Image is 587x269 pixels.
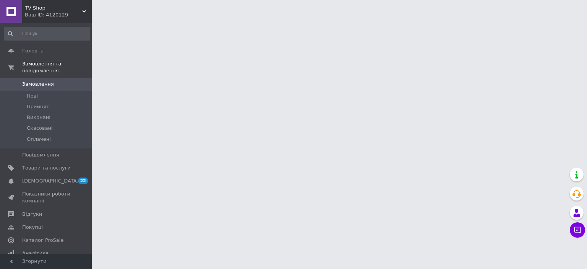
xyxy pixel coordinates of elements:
[22,237,63,244] span: Каталог ProSale
[22,81,54,88] span: Замовлення
[22,47,44,54] span: Головна
[27,93,38,99] span: Нові
[22,152,59,158] span: Повідомлення
[22,191,71,204] span: Показники роботи компанії
[27,103,50,110] span: Прийняті
[25,5,82,11] span: TV Shop
[22,224,43,231] span: Покупці
[22,178,79,184] span: [DEMOGRAPHIC_DATA]
[570,222,585,238] button: Чат з покупцем
[27,125,53,132] span: Скасовані
[27,136,51,143] span: Оплачені
[27,114,50,121] span: Виконані
[78,178,88,184] span: 22
[25,11,92,18] div: Ваш ID: 4120129
[22,60,92,74] span: Замовлення та повідомлення
[22,165,71,171] span: Товари та послуги
[4,27,90,41] input: Пошук
[22,250,49,257] span: Аналітика
[22,211,42,218] span: Відгуки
